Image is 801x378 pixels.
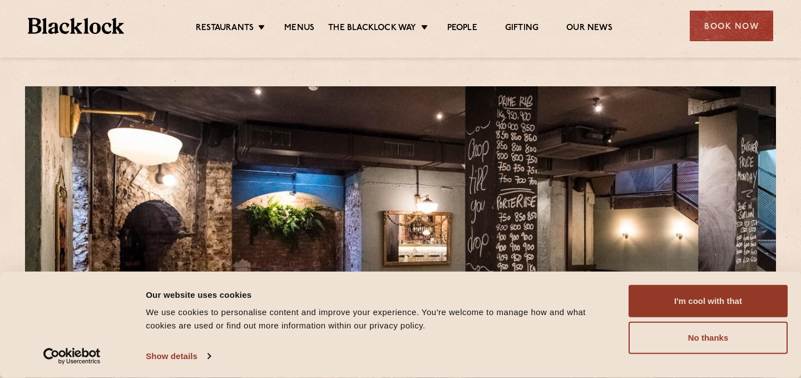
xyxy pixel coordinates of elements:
a: Gifting [505,23,538,35]
a: People [447,23,477,35]
a: Usercentrics Cookiebot - opens in a new window [23,348,121,365]
div: Our website uses cookies [146,288,616,301]
div: We use cookies to personalise content and improve your experience. You're welcome to manage how a... [146,306,616,332]
button: I'm cool with that [629,285,788,317]
a: Show details [146,348,210,365]
img: BL_Textured_Logo-footer-cropped.svg [28,18,124,34]
a: Menus [284,23,314,35]
a: Our News [566,23,612,35]
button: No thanks [629,322,788,354]
div: Book Now [690,11,773,41]
a: Restaurants [196,23,254,35]
a: The Blacklock Way [328,23,416,35]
